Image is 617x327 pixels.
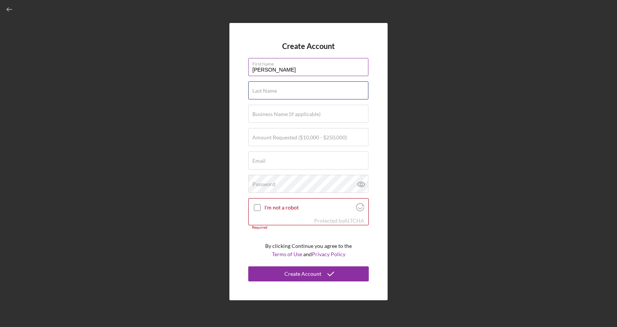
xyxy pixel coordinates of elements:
[264,205,354,211] label: I'm not a robot
[252,158,266,164] label: Email
[312,251,345,257] a: Privacy Policy
[252,181,275,187] label: Password
[252,134,347,141] label: Amount Requested ($10,000 - $250,000)
[314,218,364,224] div: Protected by
[282,42,335,50] h4: Create Account
[265,242,352,259] p: By clicking Continue you agree to the and
[252,111,321,117] label: Business Name (if applicable)
[356,206,364,212] a: Visit Altcha.org
[252,58,368,67] label: First Name
[252,88,277,94] label: Last Name
[272,251,302,257] a: Terms of Use
[248,266,369,281] button: Create Account
[344,217,364,224] a: Visit Altcha.org
[248,225,369,230] div: Required
[284,266,321,281] div: Create Account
